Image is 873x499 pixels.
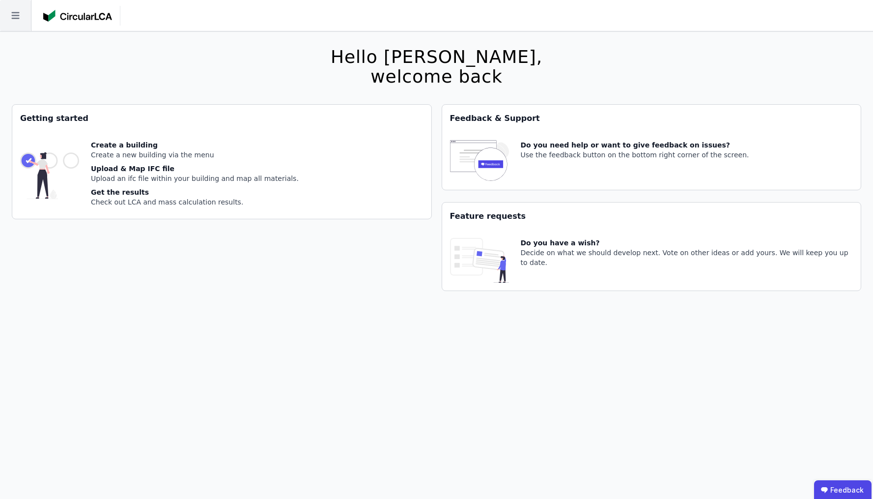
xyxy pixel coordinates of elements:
[91,187,299,197] div: Get the results
[521,140,749,150] div: Do you need help or want to give feedback on issues?
[521,238,853,248] div: Do you have a wish?
[331,47,542,67] div: Hello [PERSON_NAME],
[521,150,749,160] div: Use the feedback button on the bottom right corner of the screen.
[521,248,853,267] div: Decide on what we should develop next. Vote on other ideas or add yours. We will keep you up to d...
[20,140,79,211] img: getting_started_tile-DrF_GRSv.svg
[91,140,299,150] div: Create a building
[12,105,431,132] div: Getting started
[442,105,861,132] div: Feedback & Support
[91,164,299,174] div: Upload & Map IFC file
[442,203,861,230] div: Feature requests
[450,238,509,283] img: feature_request_tile-UiXE1qGU.svg
[91,150,299,160] div: Create a new building via the menu
[331,67,542,87] div: welcome back
[450,140,509,182] img: feedback-icon-HCTs5lye.svg
[43,10,112,22] img: Concular
[91,174,299,183] div: Upload an ifc file within your building and map all materials.
[91,197,299,207] div: Check out LCA and mass calculation results.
